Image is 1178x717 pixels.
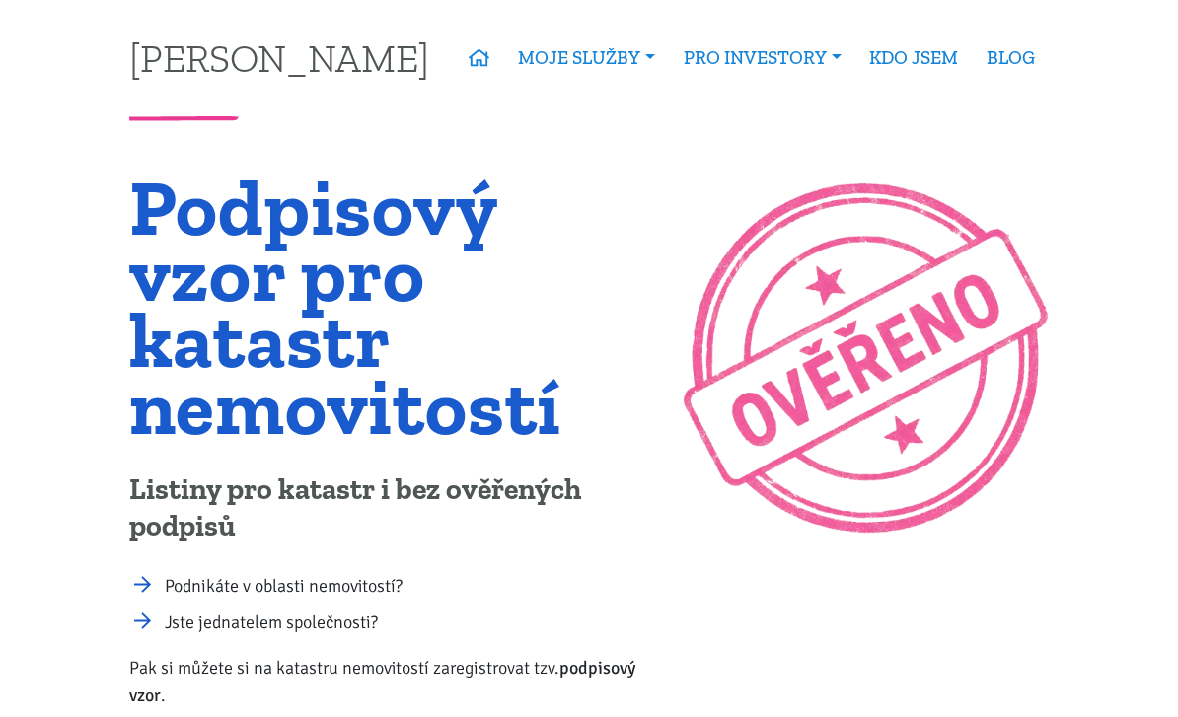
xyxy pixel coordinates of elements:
a: BLOG [973,36,1050,81]
li: Jste jednatelem společnosti? [165,609,655,636]
a: PRO INVESTORY [669,36,855,81]
h1: Podpisový vzor pro katastr nemovitostí [129,175,655,440]
p: Pak si můžete si na katastru nemovitostí zaregistrovat tzv. . [129,654,655,709]
a: MOJE SLUŽBY [504,36,670,81]
img: Ilustrační obrázek: Razítko 'Ověřeno' [682,175,1050,542]
p: Listiny pro katastr i bez ověřených podpisů [129,471,655,545]
li: Podnikáte v oblasti nemovitostí? [165,572,655,600]
a: KDO JSEM [855,36,973,81]
a: [PERSON_NAME] [129,38,429,77]
b: podpisový vzor [129,657,635,706]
